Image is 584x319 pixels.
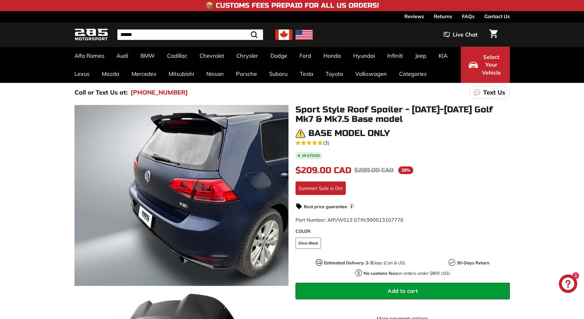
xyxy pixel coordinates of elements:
[296,138,510,146] a: 5.0 rating (3 votes)
[387,287,418,294] span: Add to cart
[486,24,501,45] a: Cart
[200,65,230,83] a: Nissan
[364,270,397,276] strong: No customs fees
[117,29,263,40] input: Search
[319,65,349,83] a: Toyota
[349,203,355,209] span: i
[324,260,405,266] p: Days (Can & US)
[68,47,110,65] a: Alfa Romeo
[354,166,394,174] span: $289.00 CAD
[381,47,409,65] a: Infiniti
[557,274,579,294] inbox-online-store-chat: Shopify online store chat
[469,86,510,99] a: Text Us
[302,154,320,158] b: In stock
[161,47,193,65] a: Cadillac
[483,88,505,97] p: Text Us
[230,65,263,83] a: Porsche
[323,139,329,146] span: (3)
[393,65,433,83] a: Categories
[461,47,510,83] button: Select Your Vehicle
[324,260,372,266] strong: Estimated Delivery: 2-3
[296,181,346,195] div: Summer Sale is On!
[404,11,424,21] a: Reviews
[205,2,379,9] h4: 📦 Customs Fees Prepaid for All US Orders!
[193,47,230,65] a: Chevrolet
[125,65,162,83] a: Mercedes
[110,47,134,65] a: Audi
[230,47,264,65] a: Chrysler
[68,65,96,83] a: Lexus
[263,65,294,83] a: Subaru
[349,65,393,83] a: Volkswagen
[74,28,108,42] img: Logo_285_Motorsport_areodynamics_components
[294,65,319,83] a: Tesla
[308,129,390,138] h3: Base model only
[434,11,452,21] a: Returns
[453,31,478,39] span: Live Chat
[293,47,317,65] a: Ford
[162,65,200,83] a: Mitsubishi
[433,47,454,65] a: KIA
[296,165,351,176] span: $209.00 CAD
[457,260,489,266] strong: 30-Days Return
[462,11,475,21] a: FAQs
[296,217,403,223] span: Part Number: ARVW013 GTIN:
[347,47,381,65] a: Hyundai
[74,88,128,97] p: Call or Text Us at:
[317,47,347,65] a: Honda
[409,47,433,65] a: Jeep
[131,88,188,97] a: [PHONE_NUMBER]
[296,283,510,299] button: Add to cart
[264,47,293,65] a: Dodge
[296,228,510,235] label: COLOR
[484,11,510,21] a: Contact Us
[367,217,403,223] span: 990013107776
[296,129,305,138] img: warning.png
[398,166,413,174] span: 28%
[481,53,502,77] span: Select Your Vehicle
[134,47,161,65] a: BMW
[364,270,450,277] p: on orders under $800 USD
[96,65,125,83] a: Mazda
[304,204,347,209] strong: Best price guarantee
[296,105,510,124] h1: Sport Style Roof Spoiler - [DATE]-[DATE] Golf Mk7 & Mk7.5 Base model
[436,27,486,42] button: Live Chat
